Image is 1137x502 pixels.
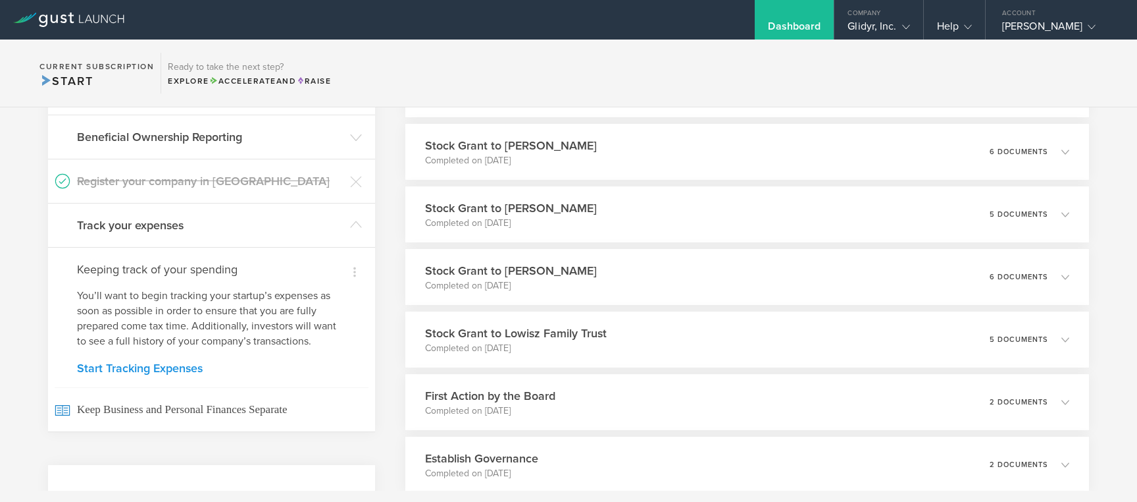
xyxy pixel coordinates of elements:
h3: Stock Grant to [PERSON_NAME] [425,137,597,154]
p: You’ll want to begin tracking your startup’s expenses as soon as possible in order to ensure that... [77,289,346,349]
a: Keep Business and Personal Finances Separate [48,387,375,432]
h3: First Action by the Board [425,387,555,404]
div: Glidyr, Inc. [847,20,909,40]
h3: Stock Grant to Lowisz Family Trust [425,325,607,342]
div: Explore [168,75,331,87]
h3: Stock Grant to [PERSON_NAME] [425,200,597,217]
span: Keep Business and Personal Finances Separate [55,387,368,432]
div: [PERSON_NAME] [1002,20,1114,40]
p: 2 documents [990,461,1048,468]
h2: Current Subscription [39,63,154,70]
h4: Keeping track of your spending [77,261,346,278]
p: 6 documents [990,148,1048,155]
span: Accelerate [209,76,276,86]
h3: Establish Governance [425,450,538,467]
p: Completed on [DATE] [425,279,597,293]
span: Raise [296,76,331,86]
p: Completed on [DATE] [425,404,555,418]
a: Start Tracking Expenses [77,362,346,374]
div: Help [937,20,972,40]
p: Completed on [DATE] [425,217,597,230]
p: 2 documents [990,399,1048,406]
h3: Beneficial Ownership Reporting [77,128,343,146]
p: Completed on [DATE] [425,467,538,480]
p: Completed on [DATE] [425,154,597,167]
h3: Ready to take the next step? [168,63,331,72]
span: and [209,76,297,86]
h3: Register your company in [GEOGRAPHIC_DATA] [77,173,343,190]
div: Dashboard [768,20,821,40]
p: 5 documents [990,211,1048,218]
h3: Stock Grant to [PERSON_NAME] [425,262,597,279]
h3: Track your expenses [77,217,343,234]
p: Completed on [DATE] [425,342,607,355]
p: 6 documents [990,273,1048,281]
p: 5 documents [990,336,1048,343]
span: Start [39,74,93,88]
div: Ready to take the next step?ExploreAccelerateandRaise [161,53,338,94]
